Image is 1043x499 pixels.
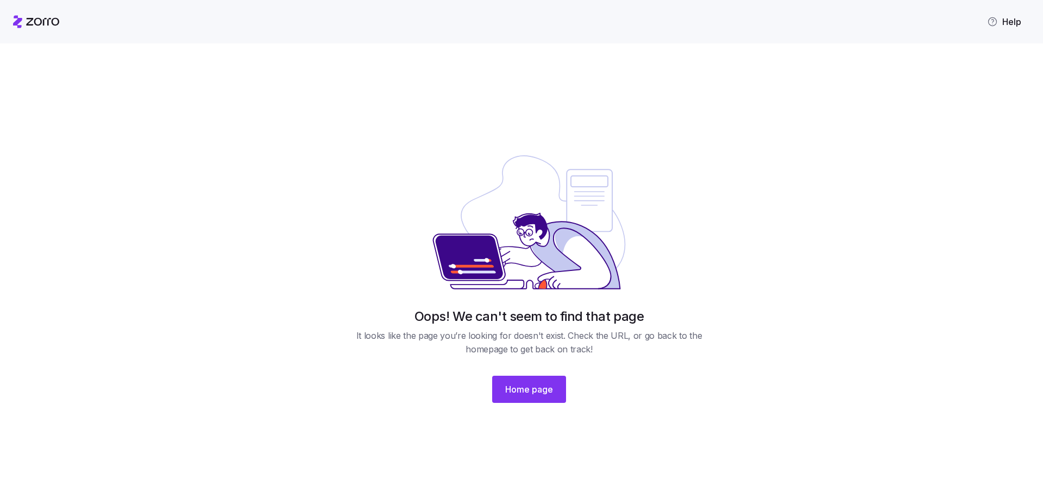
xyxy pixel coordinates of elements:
span: Home page [505,383,553,396]
button: Help [978,11,1030,33]
span: Help [987,15,1021,28]
span: It looks like the page you’re looking for doesn't exist. Check the URL, or go back to the homepag... [348,329,711,356]
a: Home page [492,365,566,403]
button: Home page [492,376,566,403]
h1: Oops! We can't seem to find that page [414,308,644,325]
